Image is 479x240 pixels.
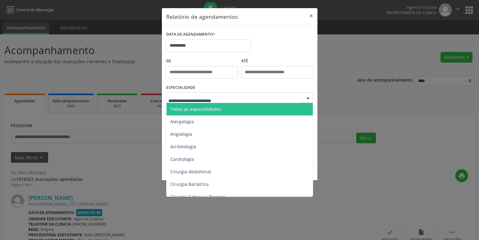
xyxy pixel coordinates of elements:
[170,169,211,175] span: Cirurgia Abdominal
[170,106,221,112] span: Todas as especialidades
[166,83,195,93] label: ESPECIALIDADE
[166,13,238,21] h5: Relatório de agendamentos
[241,56,313,66] label: ATÉ
[170,119,194,125] span: Alergologia
[170,144,196,150] span: Arritmologia
[305,8,317,23] button: Close
[170,181,209,187] span: Cirurgia Bariatrica
[170,131,192,137] span: Angiologia
[170,156,194,162] span: Cardiologia
[166,30,215,39] label: DATA DE AGENDAMENTO
[170,194,225,200] span: Cirurgia Cabeça e Pescoço
[166,56,238,66] label: De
